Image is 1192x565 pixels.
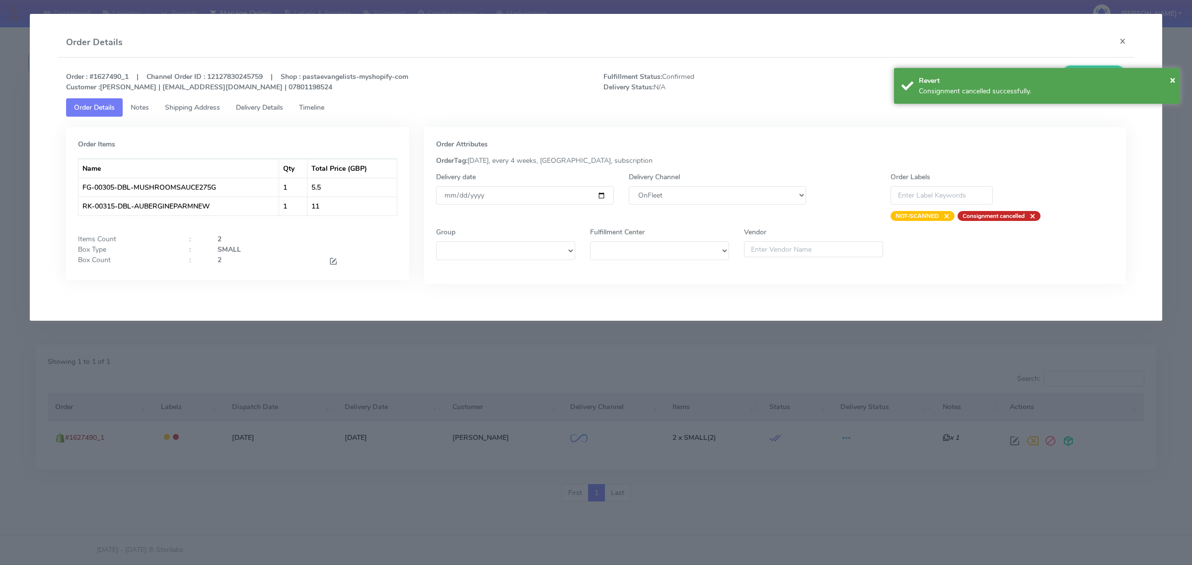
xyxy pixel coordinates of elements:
td: 5.5 [307,178,397,197]
label: Order Labels [891,172,930,182]
strong: Delivery Status: [603,82,654,92]
strong: Fulfillment Status: [603,72,662,81]
span: Notes [131,103,149,112]
strong: OrderTag: [436,156,467,165]
strong: NOT-SCANNED [895,212,939,220]
h4: Order Details [66,36,123,49]
span: Order Details [74,103,115,112]
input: Enter Vendor Name [744,241,883,257]
th: Name [78,159,279,178]
div: : [182,234,210,244]
button: Close [1170,72,1176,87]
strong: SMALL [218,245,241,254]
strong: 2 [218,255,222,265]
div: Box Count [71,255,182,268]
span: × [939,211,950,221]
strong: Order Attributes [436,140,488,149]
label: Group [436,227,455,237]
div: Box Type [71,244,182,255]
th: Total Price (GBP) [307,159,397,178]
strong: Customer : [66,82,100,92]
label: Delivery Channel [629,172,680,182]
td: RK-00315-DBL-AUBERGINEPARMNEW [78,197,279,215]
div: [DATE], every 4 weeks, [GEOGRAPHIC_DATA], subscription [429,155,1121,166]
button: Close [1112,28,1134,54]
strong: Order : #1627490_1 | Channel Order ID : 12127830245759 | Shop : pastaevangelists-myshopify-com [P... [66,72,408,92]
label: Vendor [744,227,766,237]
span: × [1170,73,1176,86]
div: : [182,244,210,255]
th: Qty [279,159,307,178]
input: Enter Label Keywords [891,186,993,205]
ul: Tabs [66,98,1126,117]
label: Fulfillment Center [590,227,645,237]
span: × [1025,211,1036,221]
span: Timeline [299,103,324,112]
div: Items Count [71,234,182,244]
label: Delivery date [436,172,476,182]
button: Update Order [1061,66,1126,84]
div: Consignment cancelled successfully. [919,86,1173,96]
strong: Consignment cancelled [963,212,1025,220]
div: Revert [919,75,1173,86]
strong: 2 [218,234,222,244]
span: Shipping Address [165,103,220,112]
strong: Order Items [78,140,115,149]
div: : [182,255,210,268]
td: 1 [279,178,307,197]
td: FG-00305-DBL-MUSHROOMSAUCE275G [78,178,279,197]
td: 11 [307,197,397,215]
span: Delivery Details [236,103,283,112]
span: Confirmed N/A [596,71,865,92]
td: 1 [279,197,307,215]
